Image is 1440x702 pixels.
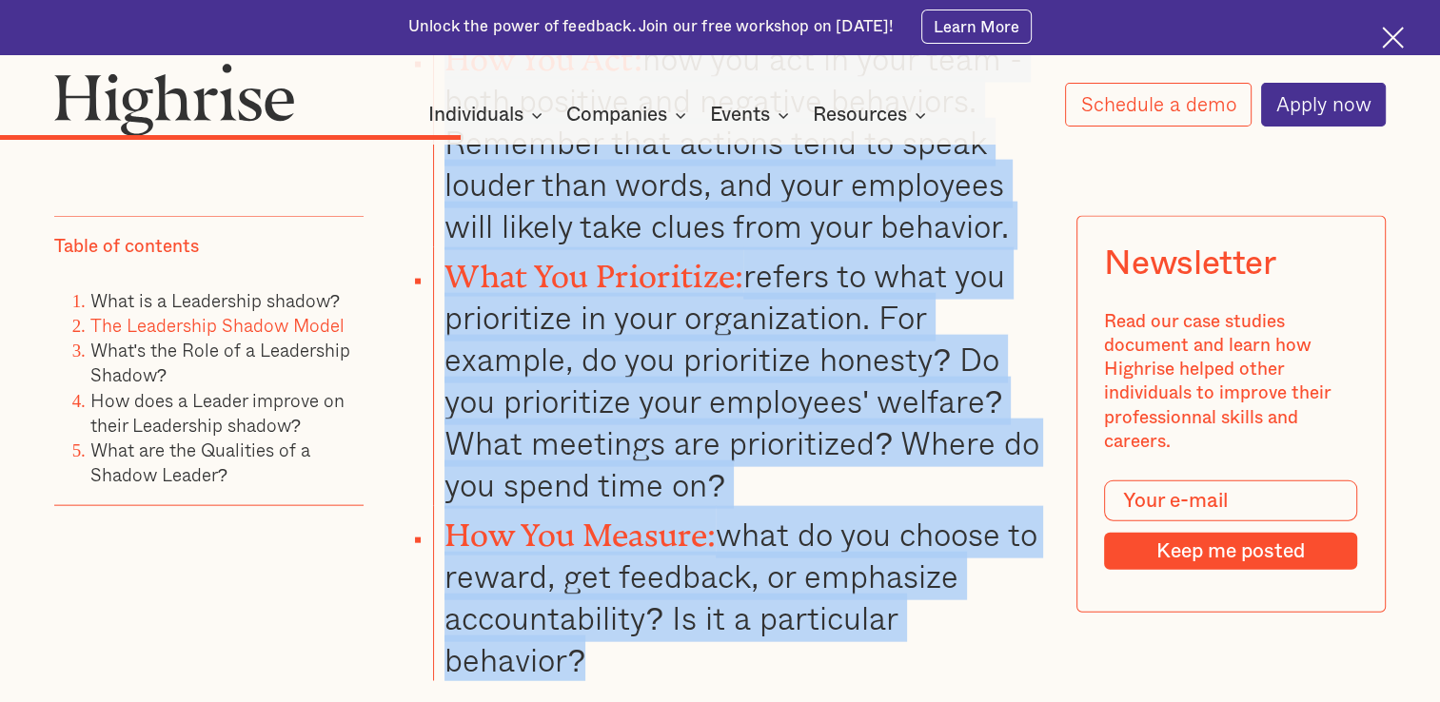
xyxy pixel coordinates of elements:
a: What is a Leadership shadow? [90,286,341,314]
div: Companies [566,104,667,127]
li: refers to what you prioritize in your organization. For example, do you prioritize honesty? Do yo... [433,247,1044,506]
div: Companies [566,104,692,127]
div: Read our case studies document and learn how Highrise helped other individuals to improve their p... [1105,310,1358,454]
strong: How You Measure: [444,517,716,537]
img: Cross icon [1382,27,1404,49]
form: Modal Form [1105,480,1358,570]
strong: What You Prioritize: [444,258,743,279]
div: Unlock the power of feedback. Join our free workshop on [DATE]! [408,16,894,38]
div: Individuals [428,104,523,127]
div: Individuals [428,104,548,127]
div: Table of contents [54,235,199,259]
div: Newsletter [1105,244,1276,283]
a: The Leadership Shadow Model [90,311,345,339]
input: Keep me posted [1105,532,1358,570]
li: what do you choose to reward, get feedback, or emphasize accountability? Is it a particular behav... [433,506,1044,681]
div: Events [710,104,795,127]
a: Apply now [1261,83,1387,127]
a: What's the Role of a Leadership Shadow? [90,336,351,388]
div: Resources [813,104,932,127]
div: Events [710,104,770,127]
a: What are the Qualities of a Shadow Leader? [90,436,310,488]
a: Schedule a demo [1065,83,1252,127]
div: Resources [813,104,907,127]
a: How does a Leader improve on their Leadership shadow? [90,385,345,438]
img: Highrise logo [54,63,295,135]
a: Learn More [921,10,1033,44]
input: Your e-mail [1105,480,1358,521]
